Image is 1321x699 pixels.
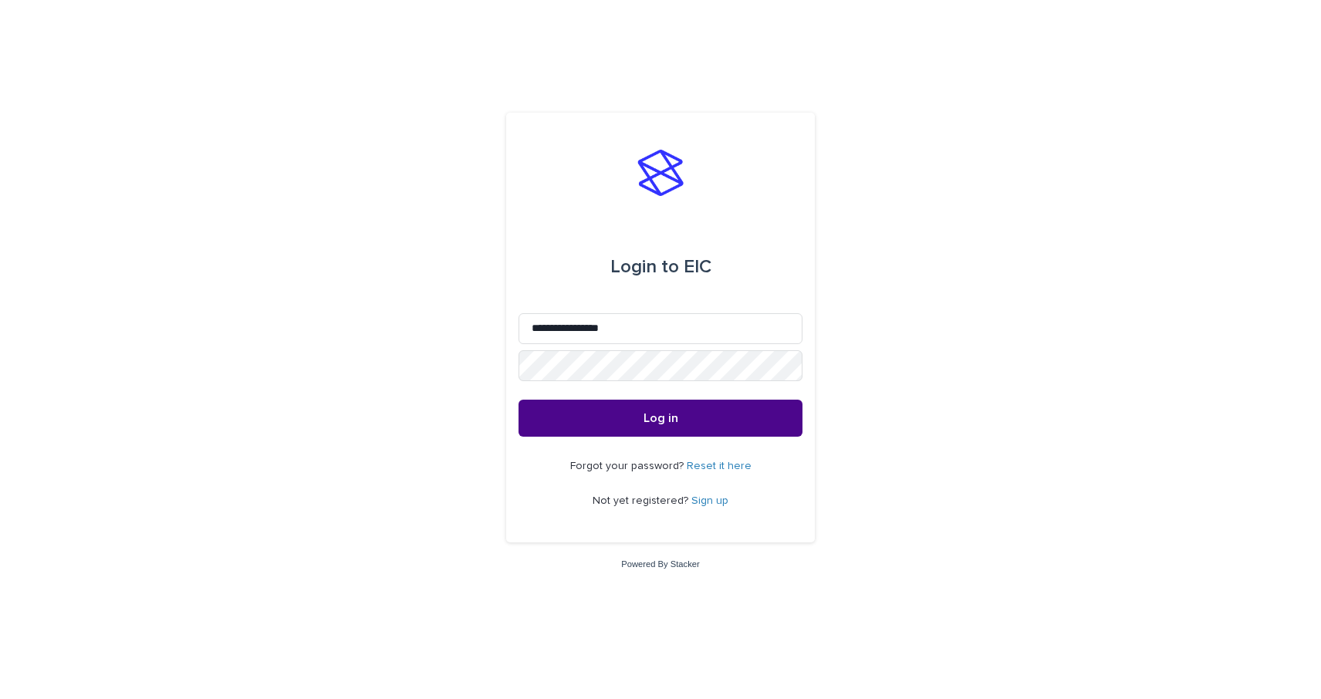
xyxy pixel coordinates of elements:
[519,400,802,437] button: Log in
[644,412,678,424] span: Log in
[570,461,687,471] span: Forgot your password?
[610,245,711,289] div: EIC
[593,495,691,506] span: Not yet registered?
[637,150,684,196] img: stacker-logo-s-only.png
[621,559,699,569] a: Powered By Stacker
[687,461,752,471] a: Reset it here
[610,258,679,276] span: Login to
[691,495,728,506] a: Sign up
